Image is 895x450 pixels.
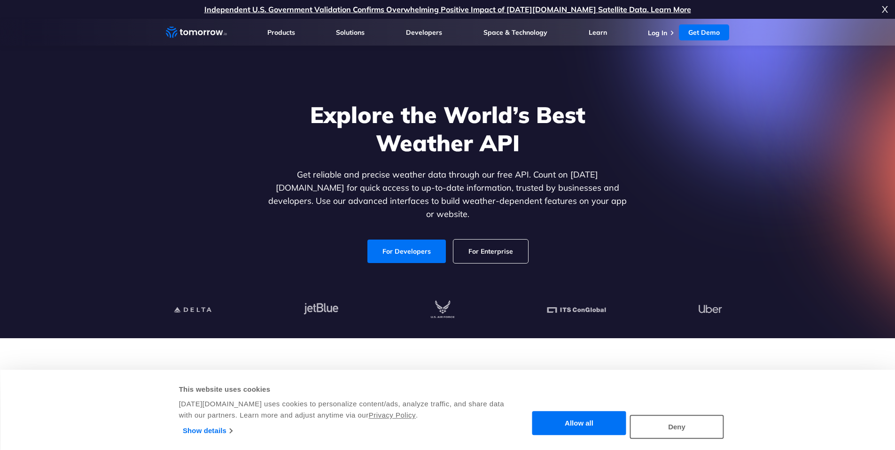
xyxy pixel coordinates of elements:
button: Deny [630,415,724,439]
a: Privacy Policy [369,411,416,419]
button: Allow all [532,411,626,435]
a: Home link [166,25,227,39]
h1: Explore the World’s Best Weather API [266,101,629,157]
a: Products [267,28,295,37]
a: Show details [183,424,232,438]
p: Get reliable and precise weather data through our free API. Count on [DATE][DOMAIN_NAME] for quic... [266,168,629,221]
div: [DATE][DOMAIN_NAME] uses cookies to personalize content/ads, analyze traffic, and share data with... [179,398,506,421]
a: Developers [406,28,442,37]
a: Get Demo [679,24,729,40]
a: Log In [648,29,667,37]
div: This website uses cookies [179,384,506,395]
a: For Enterprise [453,240,528,263]
a: Learn [589,28,607,37]
a: For Developers [367,240,446,263]
a: Space & Technology [483,28,547,37]
a: Solutions [336,28,365,37]
a: Independent U.S. Government Validation Confirms Overwhelming Positive Impact of [DATE][DOMAIN_NAM... [204,5,691,14]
